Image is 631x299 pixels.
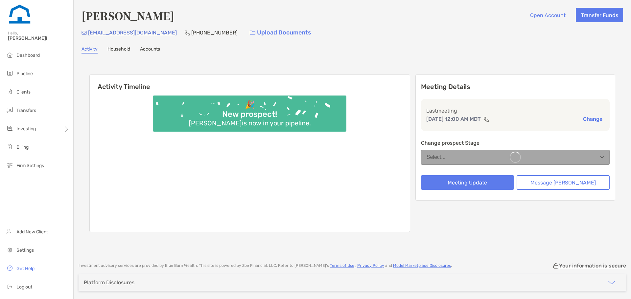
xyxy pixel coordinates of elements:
[581,116,604,122] button: Change
[483,117,489,122] img: communication type
[426,115,481,123] p: [DATE] 12:00 AM MDT
[140,46,160,53] a: Accounts
[421,139,610,147] p: Change prospect Stage
[576,8,623,22] button: Transfer Funds
[107,46,130,53] a: Household
[84,279,134,286] div: Platform Disclosures
[16,144,29,150] span: Billing
[16,163,44,168] span: Firm Settings
[421,175,514,190] button: Meeting Update
[82,31,87,35] img: Email Icon
[250,31,255,35] img: button icon
[16,266,35,271] span: Get Help
[393,263,451,268] a: Model Marketplace Disclosures
[357,263,384,268] a: Privacy Policy
[16,284,32,290] span: Log out
[6,124,14,132] img: investing icon
[6,227,14,235] img: add_new_client icon
[90,75,410,91] h6: Activity Timeline
[82,8,174,23] h4: [PERSON_NAME]
[6,264,14,272] img: get-help icon
[79,263,452,268] p: Investment advisory services are provided by Blue Barn Wealth . This site is powered by Zoe Finan...
[8,35,69,41] span: [PERSON_NAME]!
[330,263,354,268] a: Terms of Use
[6,283,14,290] img: logout icon
[186,119,314,127] div: [PERSON_NAME] is now in your pipeline.
[8,3,32,26] img: Zoe Logo
[517,175,610,190] button: Message [PERSON_NAME]
[525,8,571,22] button: Open Account
[16,89,31,95] span: Clients
[426,107,604,115] p: Last meeting
[191,29,238,37] p: [PHONE_NUMBER]
[6,106,14,114] img: transfers icon
[421,83,610,91] p: Meeting Details
[16,71,33,76] span: Pipeline
[242,100,257,110] div: 🎉
[16,126,36,132] span: Investing
[16,53,40,58] span: Dashboard
[16,247,34,253] span: Settings
[88,29,177,37] p: [EMAIL_ADDRESS][DOMAIN_NAME]
[608,279,616,287] img: icon arrow
[559,263,626,269] p: Your information is secure
[245,26,315,40] a: Upload Documents
[6,51,14,59] img: dashboard icon
[220,110,280,119] div: New prospect!
[16,229,48,235] span: Add New Client
[6,143,14,151] img: billing icon
[16,108,36,113] span: Transfers
[82,46,98,53] a: Activity
[6,246,14,254] img: settings icon
[6,161,14,169] img: firm-settings icon
[185,30,190,35] img: Phone Icon
[6,69,14,77] img: pipeline icon
[6,88,14,96] img: clients icon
